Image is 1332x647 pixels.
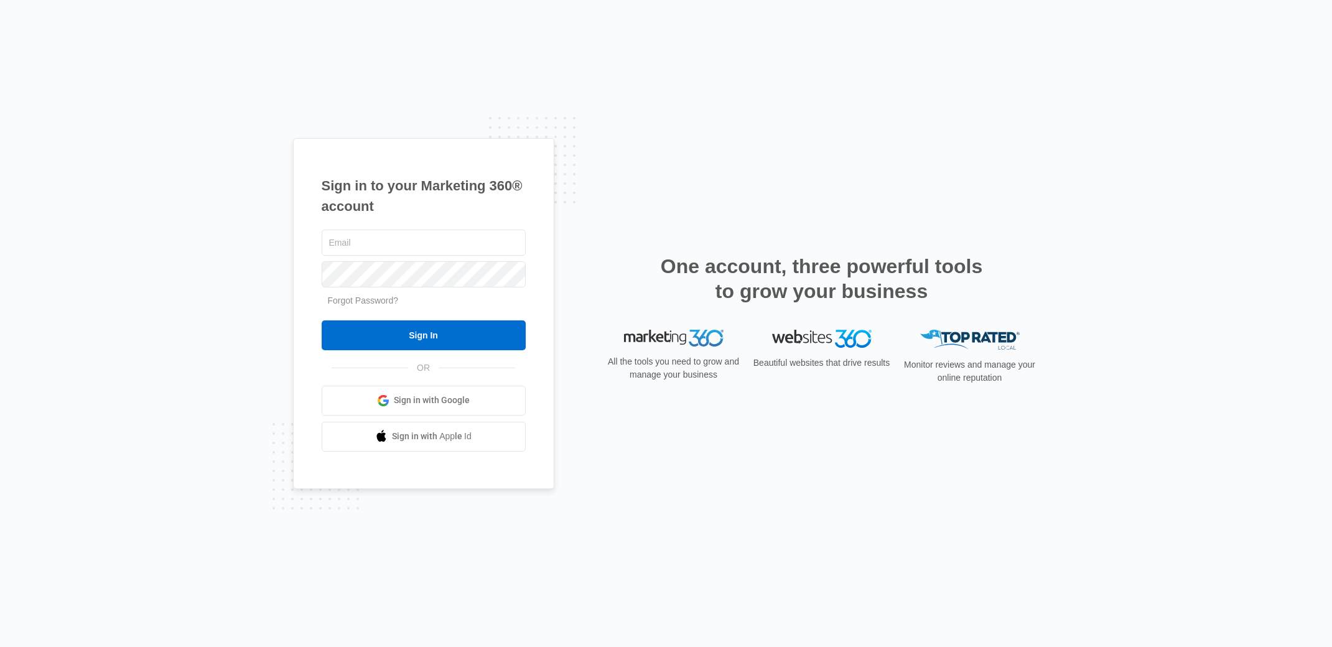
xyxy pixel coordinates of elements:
[394,394,470,407] span: Sign in with Google
[328,296,399,305] a: Forgot Password?
[322,386,526,416] a: Sign in with Google
[752,356,892,370] p: Beautiful websites that drive results
[657,254,987,304] h2: One account, three powerful tools to grow your business
[624,330,724,347] img: Marketing 360
[322,175,526,216] h1: Sign in to your Marketing 360® account
[322,320,526,350] input: Sign In
[900,358,1040,384] p: Monitor reviews and manage your online reputation
[920,330,1020,350] img: Top Rated Local
[604,355,743,381] p: All the tools you need to grow and manage your business
[322,230,526,256] input: Email
[392,430,472,443] span: Sign in with Apple Id
[408,361,439,375] span: OR
[772,330,872,348] img: Websites 360
[322,422,526,452] a: Sign in with Apple Id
